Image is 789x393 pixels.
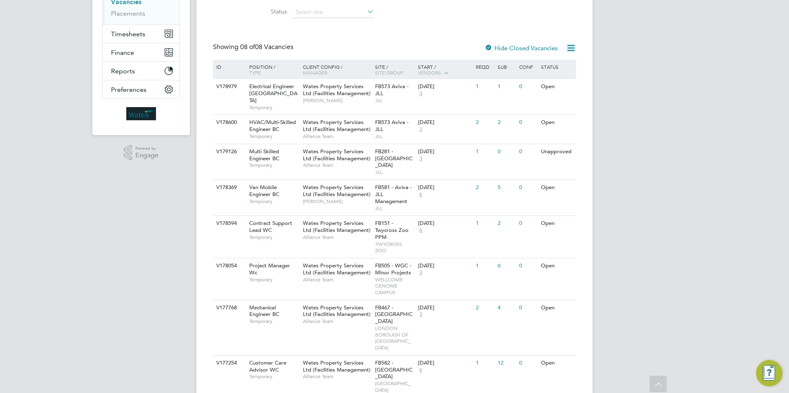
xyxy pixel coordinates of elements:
[375,97,414,104] span: JLL
[249,104,299,111] span: Temporary
[496,144,517,159] div: 0
[484,44,558,52] label: Hide Closed Vacancies
[418,155,423,162] span: 3
[496,216,517,231] div: 2
[375,133,414,140] span: JLL
[243,60,301,80] div: Position /
[303,304,371,318] span: Wates Property Services Ltd (Facilities Management)
[418,184,472,191] div: [DATE]
[249,83,298,104] span: Electrical Engineer [GEOGRAPHIC_DATA]
[375,276,414,296] span: WELLCOME GENOME CAMPUS
[418,126,423,133] span: 3
[249,162,299,168] span: Temporary
[539,144,575,159] div: Unapproved
[539,216,575,231] div: Open
[249,220,292,234] span: Contract Support Lead WC
[111,67,135,75] span: Reports
[418,69,441,76] span: Vendors
[303,69,327,76] span: Manager
[214,300,243,316] div: V177768
[103,62,180,80] button: Reports
[517,300,539,316] div: 0
[418,227,423,234] span: 6
[303,198,371,205] span: [PERSON_NAME]
[303,83,371,97] span: Wates Property Services Ltd (Facilities Management)
[214,144,243,159] div: V179126
[539,356,575,371] div: Open
[418,90,423,97] span: 3
[517,216,539,231] div: 0
[303,220,371,234] span: Wates Property Services Ltd (Facilities Management)
[103,25,180,43] button: Timesheets
[303,373,371,380] span: Alliance Team
[375,83,409,97] span: FB573 Aviva - JLL
[303,234,371,241] span: Alliance Team
[214,115,243,130] div: V178600
[539,79,575,94] div: Open
[517,180,539,195] div: 0
[249,373,299,380] span: Temporary
[249,119,296,133] span: HVAC/Multi-Skilled Engineer BC
[517,60,539,74] div: Conf
[418,220,472,227] div: [DATE]
[418,367,423,374] span: 6
[214,180,243,195] div: V178369
[303,359,371,373] span: Wates Property Services Ltd (Facilities Management)
[418,311,423,318] span: 3
[375,241,414,254] span: TWYCROSS ZOO
[375,119,409,133] span: FB573 Aviva - JLL
[373,60,416,80] div: Site /
[474,115,495,130] div: 2
[375,359,413,380] span: FB582 - [GEOGRAPHIC_DATA]
[249,304,279,318] span: Mechanical Engineer BC
[214,216,243,231] div: V178594
[517,79,539,94] div: 0
[214,60,243,74] div: ID
[496,60,517,74] div: Sub
[214,356,243,371] div: V177254
[102,107,180,120] a: Go to home page
[303,97,371,104] span: [PERSON_NAME]
[303,184,371,198] span: Wates Property Services Ltd (Facilities Management)
[517,144,539,159] div: 0
[474,300,495,316] div: 2
[474,79,495,94] div: 1
[418,148,472,155] div: [DATE]
[375,262,411,276] span: FB505 - WGC - Minor Projects
[496,79,517,94] div: 1
[135,145,158,152] span: Powered by
[539,180,575,195] div: Open
[496,300,517,316] div: 4
[496,115,517,130] div: 2
[111,86,146,94] span: Preferences
[474,356,495,371] div: 1
[249,148,279,162] span: Multi Skilled Engineer BC
[303,276,371,283] span: Alliance Team
[303,133,371,140] span: Alliance Team
[103,43,180,61] button: Finance
[214,79,243,94] div: V178979
[517,258,539,274] div: 0
[496,258,517,274] div: 6
[375,380,414,393] span: [GEOGRAPHIC_DATA]
[474,216,495,231] div: 1
[111,9,145,17] a: Placements
[249,133,299,140] span: Temporary
[249,198,299,205] span: Temporary
[474,144,495,159] div: 1
[474,258,495,274] div: 1
[249,184,279,198] span: Van Mobile Engineer BC
[214,258,243,274] div: V178054
[517,115,539,130] div: 0
[756,360,782,386] button: Engage Resource Center
[375,148,413,169] span: FB281 - [GEOGRAPHIC_DATA]
[539,60,575,74] div: Status
[539,115,575,130] div: Open
[135,152,158,159] span: Engage
[375,205,414,212] span: JLL
[418,304,472,311] div: [DATE]
[539,258,575,274] div: Open
[375,325,414,351] span: LONDON BOROUGH OF [GEOGRAPHIC_DATA]
[213,43,295,51] div: Showing
[418,191,423,198] span: 6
